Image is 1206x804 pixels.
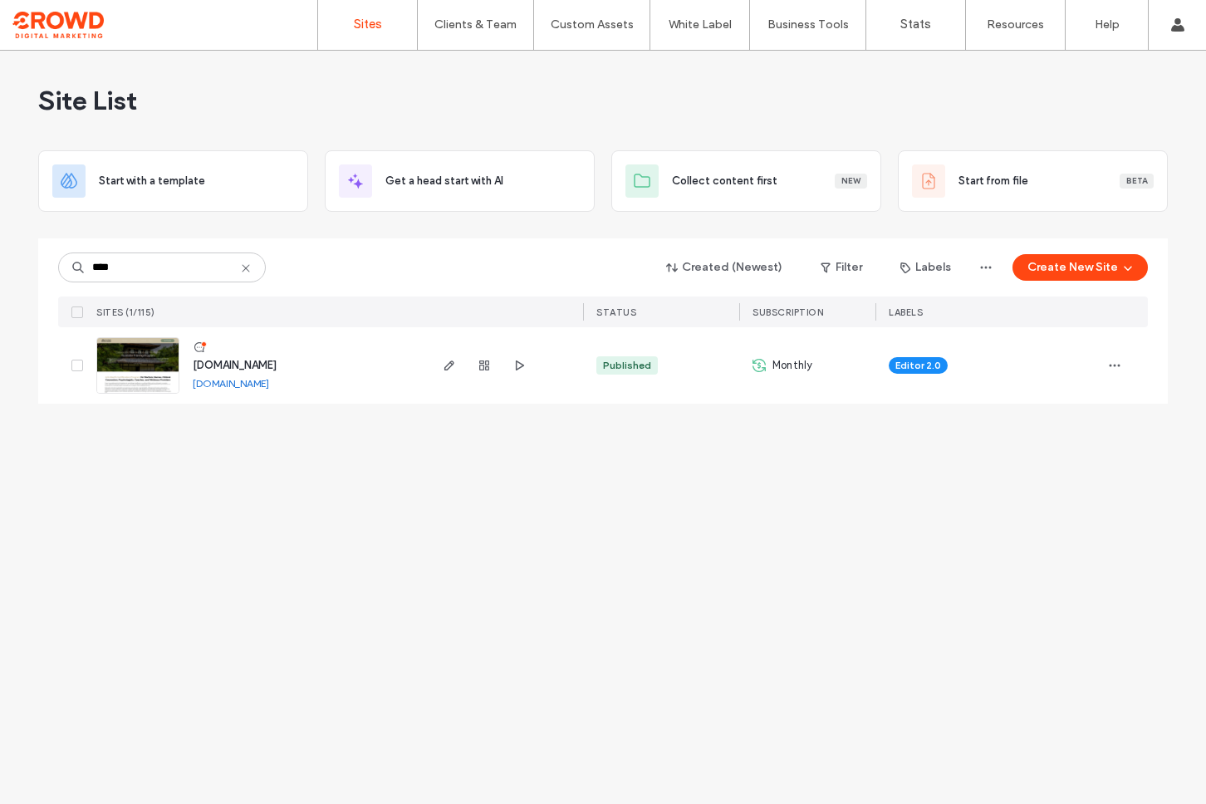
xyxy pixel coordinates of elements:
[885,254,966,281] button: Labels
[889,306,923,318] span: LABELS
[772,357,812,374] span: Monthly
[958,173,1028,189] span: Start from file
[652,254,797,281] button: Created (Newest)
[96,306,155,318] span: SITES (1/115)
[804,254,879,281] button: Filter
[835,174,867,189] div: New
[753,306,823,318] span: SUBSCRIPTION
[596,306,636,318] span: STATUS
[900,17,931,32] label: Stats
[895,358,941,373] span: Editor 2.0
[354,17,382,32] label: Sites
[551,18,634,32] label: Custom Assets
[1120,174,1154,189] div: Beta
[38,84,137,117] span: Site List
[193,359,277,371] a: [DOMAIN_NAME]
[434,18,517,32] label: Clients & Team
[193,377,269,390] a: [DOMAIN_NAME]
[38,150,308,212] div: Start with a template
[767,18,849,32] label: Business Tools
[38,12,72,27] span: Help
[898,150,1168,212] div: Start from fileBeta
[603,358,651,373] div: Published
[987,18,1044,32] label: Resources
[611,150,881,212] div: Collect content firstNew
[669,18,732,32] label: White Label
[1095,18,1120,32] label: Help
[385,173,503,189] span: Get a head start with AI
[1012,254,1148,281] button: Create New Site
[325,150,595,212] div: Get a head start with AI
[99,173,205,189] span: Start with a template
[672,173,777,189] span: Collect content first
